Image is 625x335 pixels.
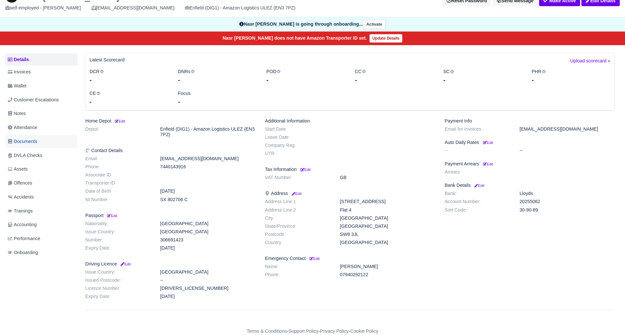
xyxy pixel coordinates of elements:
dt: Postcode [260,232,335,237]
dd: [DATE] [155,245,260,251]
h6: Address [265,191,435,196]
dt: Transporter ID [80,180,155,186]
dd: SW8 3JL [335,232,440,237]
a: Offences [5,177,77,189]
dd: 30-90-89 [515,207,619,213]
dt: Address Line 1 [260,199,335,204]
span: Onboarding [8,249,38,256]
a: DVLA Checks [5,149,77,162]
div: - [355,75,434,84]
small: Edit [483,141,493,145]
h6: Bank Details [445,183,615,188]
dd: [GEOGRAPHIC_DATA] [335,240,440,245]
dt: Number: [80,237,155,243]
dt: Expiry Date: [80,245,155,251]
dt: UTR [260,151,335,156]
div: [EMAIL_ADDRESS][DOMAIN_NAME] [91,4,174,12]
h6: Contact Details [85,148,255,153]
dt: Bank: [440,191,515,196]
dd: Lloyds [515,191,619,196]
a: Invoices [5,66,77,78]
a: Edit [106,213,117,218]
small: Edit [473,184,484,187]
dd: [GEOGRAPHIC_DATA] [155,221,260,226]
dt: Leave Date [260,135,335,140]
dt: Issue Country: [80,229,155,235]
a: Update Details [369,34,402,43]
dd: -- [155,277,260,283]
dd: 20255062 [515,199,619,204]
small: Edit [300,168,311,172]
dd: Flat 4 [335,207,440,213]
a: Edit [114,118,125,123]
h6: Home Depot [85,118,255,124]
dd: [DRIVERS_LICENSE_NUMBER] [155,286,260,291]
a: Edit [473,183,484,188]
dd: [EMAIL_ADDRESS][DOMAIN_NAME] [155,156,260,161]
div: CE [85,90,173,106]
dt: Nationality: [80,221,155,226]
a: Trainings [5,205,77,217]
div: POD [261,68,350,84]
dt: Phone: [260,272,335,277]
div: Enfield (DIG1) - Amazon Logistics ULEZ (EN3 7PZ) [185,4,295,12]
h6: Passport [85,213,255,218]
button: Activate [363,20,386,29]
div: - [178,97,257,106]
dd: 7440143916 [155,164,260,170]
dt: State/Province [260,224,335,229]
dt: NI Number [80,197,155,202]
span: Invoices [8,68,31,76]
dt: Issued Postcode: [80,277,155,283]
div: SC [438,68,527,84]
span: Accidents [8,193,34,201]
small: Edit [310,257,320,261]
dt: Depot: [80,126,155,137]
a: Edit [482,161,493,166]
dt: Email [80,156,155,161]
h6: Emergency Contact [265,256,435,261]
small: Edit [119,262,131,266]
dd: [DATE] [155,294,260,299]
span: Attendance [8,124,37,131]
h6: Auto Daily Rates [445,140,615,145]
div: - [178,75,257,84]
dt: Date of Birth [80,188,155,194]
a: Notes [5,107,77,120]
dt: Email for Invoices [440,126,515,132]
small: Edit [483,162,493,166]
span: Performance [8,235,40,242]
dt: -- [440,148,515,153]
span: Notes [8,110,26,117]
h6: Latest Scorecard [90,57,125,63]
a: Assets [5,163,77,175]
span: Offences [8,179,32,187]
iframe: Chat Widget [592,304,625,335]
span: Trainings [8,207,33,215]
dt: Phone [80,164,155,170]
dd: [GEOGRAPHIC_DATA] [155,269,260,275]
a: Attendance [5,121,77,134]
a: Terms & Conditions [247,329,287,334]
dd: [DATE] [155,188,260,194]
dt: Expiry Date: [80,294,155,299]
dd: SX 802706 C [155,197,260,202]
a: Edit [299,167,311,172]
dt: Address Line 2 [260,207,335,213]
a: Cookie Policy [350,329,378,334]
dd: [GEOGRAPHIC_DATA] [335,224,440,229]
a: Edit [290,191,301,196]
div: - - - [127,328,498,335]
h6: Tax Information [265,167,435,172]
dt: Associate ID [80,172,155,178]
div: self-employed - [PERSON_NAME] [5,4,81,12]
a: Edit [482,140,493,145]
dd: [STREET_ADDRESS] [335,199,440,204]
h6: Payment Info [445,118,615,124]
span: Accounting [8,221,37,228]
dd: [PERSON_NAME] [335,264,440,269]
h6: Payment Arrears [445,161,615,167]
h6: Driving Licence [85,261,255,267]
span: Documents [8,138,37,145]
